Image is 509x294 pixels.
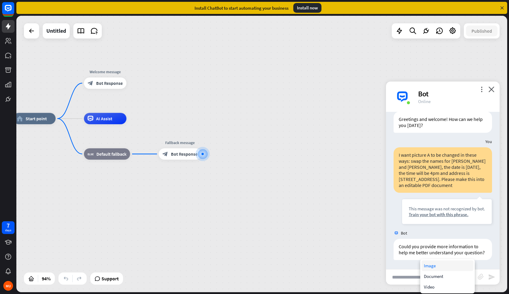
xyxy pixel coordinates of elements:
[171,151,198,157] span: Bot Response
[293,3,321,13] div: Install now
[155,140,205,145] div: Fallback message
[394,239,492,260] div: Could you provide more information to help me better understand your question?
[394,112,492,133] div: Greetings and welcome! How can we help you [DATE]?
[409,206,485,212] div: This message was not recognized by bot.
[466,25,497,36] button: Published
[394,147,492,193] div: I want picture A to be changed in these ways: swap the names for [PERSON_NAME] and [PERSON_NAME],...
[101,274,119,283] span: Support
[46,23,66,38] div: Untitled
[96,116,112,122] span: AI Assist
[401,230,407,236] span: Bot
[5,228,11,232] div: days
[162,151,168,157] i: block_bot_response
[3,281,13,291] div: MU
[421,260,474,271] div: Image
[488,273,495,281] i: send
[485,139,492,144] span: You
[488,86,494,92] i: close
[478,274,484,280] i: block_attachment
[195,5,288,11] div: Install ChatBot to start automating your business
[40,274,52,283] div: 94%
[479,86,484,92] i: more_vert
[5,2,23,21] button: Open LiveChat chat widget
[96,151,126,157] span: Default fallback
[421,271,474,282] div: Document
[418,89,492,99] div: Bot
[421,282,474,292] div: Video
[96,80,123,86] span: Bot Response
[7,223,10,228] div: 7
[418,99,492,104] div: Online
[25,116,47,122] span: Start point
[409,212,485,217] div: Train your bot with this phrase.
[88,80,93,86] i: block_bot_response
[17,116,23,122] i: home_2
[2,221,15,234] a: 7 days
[80,69,131,75] div: Welcome message
[88,151,94,157] i: block_fallback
